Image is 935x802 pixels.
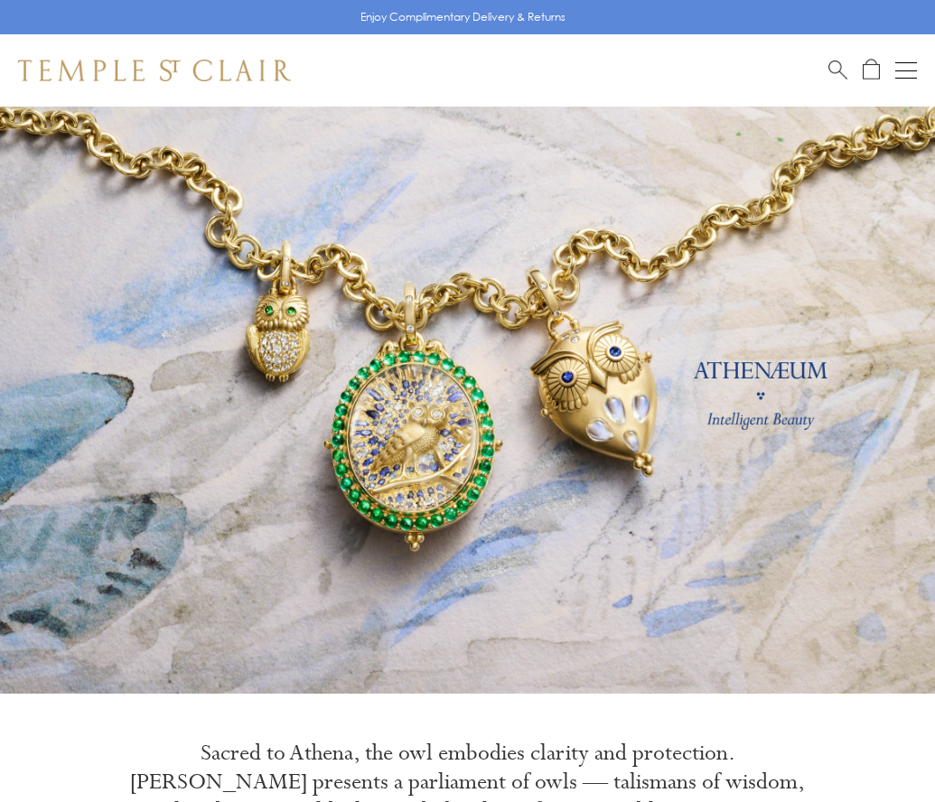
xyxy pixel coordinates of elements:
a: Open Shopping Bag [863,59,880,81]
p: Enjoy Complimentary Delivery & Returns [360,8,566,26]
img: Temple St. Clair [18,60,291,81]
button: Open navigation [895,60,917,81]
a: Search [828,59,847,81]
